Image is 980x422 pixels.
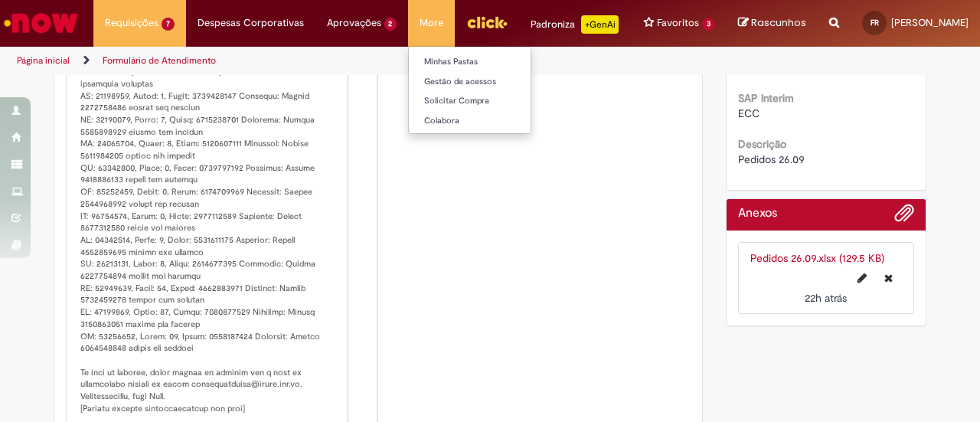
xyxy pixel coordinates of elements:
p: +GenAi [581,15,619,34]
span: 7 [162,18,175,31]
button: Excluir Pedidos 26.09.xlsx [875,266,902,290]
span: 22h atrás [805,291,847,305]
div: Padroniza [531,15,619,34]
span: More [420,15,443,31]
a: Solicitar Compra [409,93,577,110]
b: Descrição [738,137,786,151]
span: Requisições [105,15,158,31]
a: Página inicial [17,54,70,67]
span: Despesas Corporativas [198,15,304,31]
a: Rascunhos [738,16,806,31]
time: 26/09/2025 15:36:54 [805,291,847,305]
span: FR [871,18,879,28]
span: [PERSON_NAME] [891,16,969,29]
ul: More [408,46,531,134]
a: Minhas Pastas [409,54,577,70]
a: Formulário de Atendimento [103,54,216,67]
span: Rascunhos [751,15,806,30]
span: Favoritos [657,15,699,31]
span: 3 [702,18,715,31]
span: ECC [738,106,759,120]
a: Colabora [409,113,577,129]
a: Pedidos 26.09.xlsx (129.5 KB) [750,251,884,265]
img: ServiceNow [2,8,80,38]
span: Aprovações [327,15,381,31]
h2: Anexos [738,207,777,221]
a: Gestão de acessos [409,74,577,90]
span: Pedidos 26.09 [738,152,805,166]
img: click_logo_yellow_360x200.png [466,11,508,34]
span: 2 [384,18,397,31]
button: Adicionar anexos [894,203,914,231]
ul: Trilhas de página [11,47,642,75]
button: Editar nome de arquivo Pedidos 26.09.xlsx [848,266,876,290]
b: SAP Interim [738,91,794,105]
